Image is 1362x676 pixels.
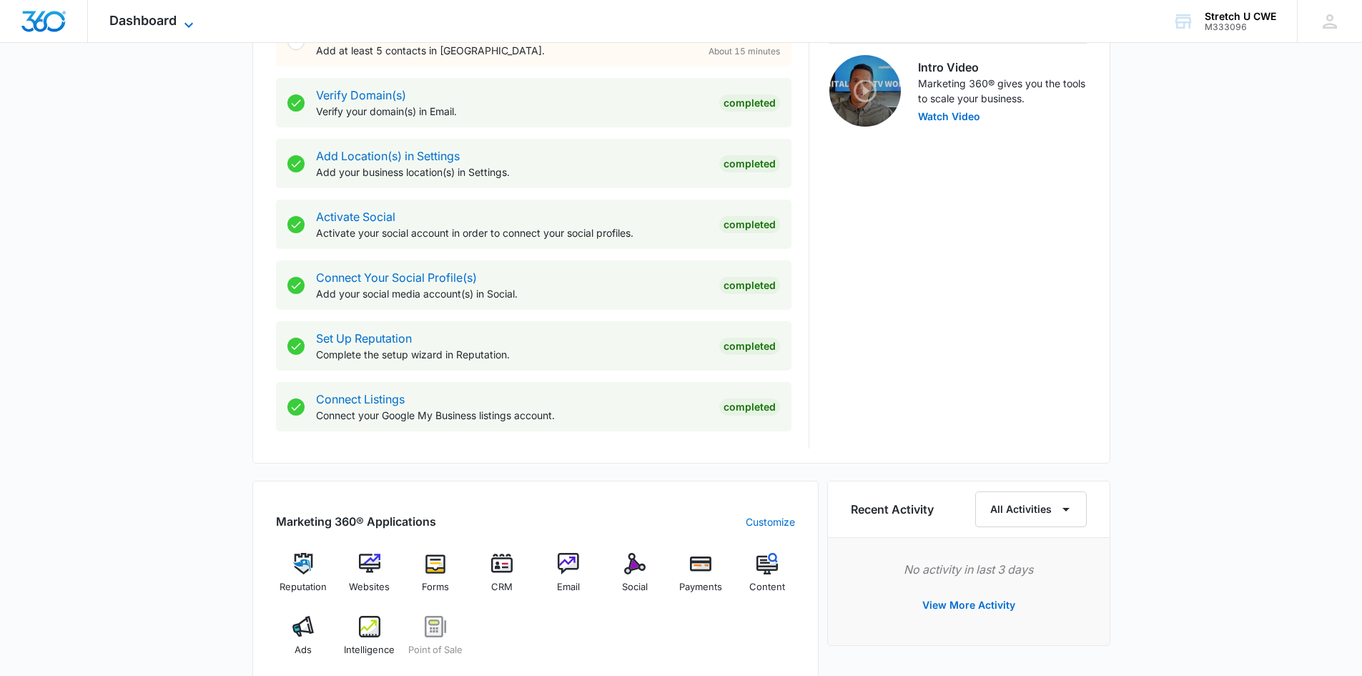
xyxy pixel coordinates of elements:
div: account name [1205,11,1276,22]
a: Websites [342,553,397,604]
div: Completed [719,94,780,112]
a: Verify Domain(s) [316,88,406,102]
a: Connect Listings [316,392,405,406]
a: Email [541,553,596,604]
p: Complete the setup wizard in Reputation. [316,347,708,362]
h3: Intro Video [918,59,1087,76]
span: Intelligence [344,643,395,657]
h2: Marketing 360® Applications [276,513,436,530]
a: Set Up Reputation [316,331,412,346]
a: Social [607,553,662,604]
a: Customize [746,514,795,529]
span: Dashboard [109,13,177,28]
a: Add Location(s) in Settings [316,149,460,163]
span: Payments [679,580,722,594]
div: Completed [719,216,780,233]
a: Payments [673,553,729,604]
a: Content [740,553,795,604]
span: Point of Sale [408,643,463,657]
a: Activate Social [316,210,395,224]
div: Completed [719,155,780,172]
button: Watch Video [918,112,980,122]
div: Completed [719,277,780,294]
button: All Activities [975,491,1087,527]
div: Completed [719,398,780,416]
button: View More Activity [908,588,1030,622]
p: Activate your social account in order to connect your social profiles. [316,225,708,240]
div: Completed [719,338,780,355]
div: account id [1205,22,1276,32]
p: Add at least 5 contacts in [GEOGRAPHIC_DATA]. [316,43,690,58]
p: Connect your Google My Business listings account. [316,408,708,423]
p: Add your social media account(s) in Social. [316,286,708,301]
span: Websites [349,580,390,594]
span: Forms [422,580,449,594]
h6: Recent Activity [851,501,934,518]
span: CRM [491,580,513,594]
img: Intro Video [829,55,901,127]
span: Social [622,580,648,594]
p: Marketing 360® gives you the tools to scale your business. [918,76,1087,106]
a: Forms [408,553,463,604]
a: Point of Sale [408,616,463,667]
a: Connect Your Social Profile(s) [316,270,477,285]
p: No activity in last 3 days [851,561,1087,578]
p: Verify your domain(s) in Email. [316,104,708,119]
p: Add your business location(s) in Settings. [316,165,708,180]
a: CRM [475,553,530,604]
a: Intelligence [342,616,397,667]
span: Ads [295,643,312,657]
span: Reputation [280,580,327,594]
span: About 15 minutes [709,45,780,58]
span: Content [749,580,785,594]
a: Ads [276,616,331,667]
a: Reputation [276,553,331,604]
span: Email [557,580,580,594]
